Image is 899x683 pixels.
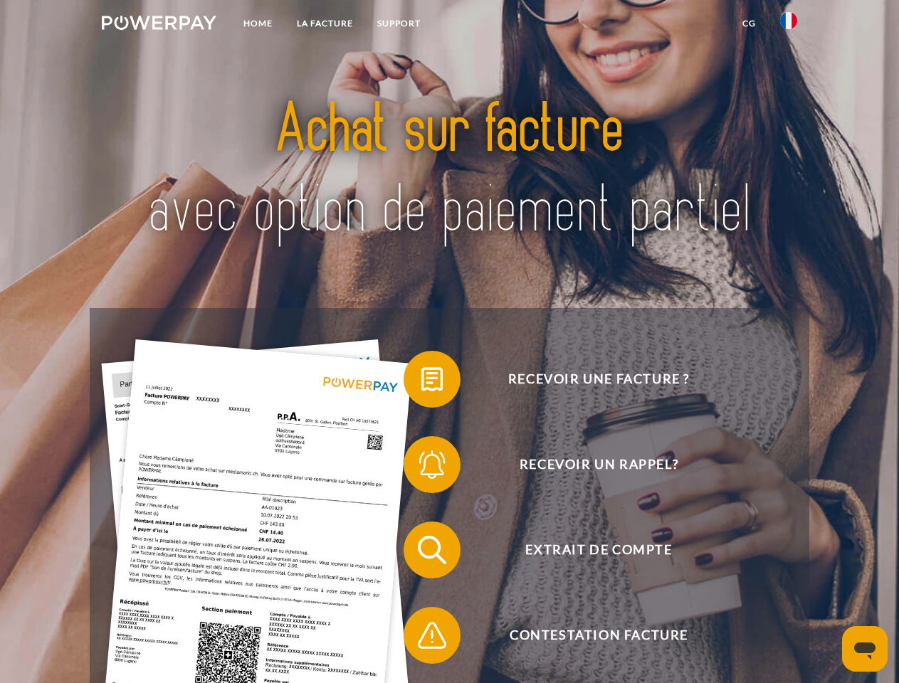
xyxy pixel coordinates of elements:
span: Recevoir un rappel? [424,436,773,493]
button: Extrait de compte [404,521,774,578]
a: CG [730,11,768,36]
img: logo-powerpay-white.svg [102,16,216,30]
img: fr [780,12,797,29]
img: title-powerpay_fr.svg [136,68,763,272]
a: Support [365,11,433,36]
img: qb_bell.svg [414,447,450,482]
button: Recevoir une facture ? [404,351,774,408]
a: LA FACTURE [285,11,365,36]
span: Recevoir une facture ? [424,351,773,408]
button: Contestation Facture [404,607,774,664]
a: Home [231,11,285,36]
button: Recevoir un rappel? [404,436,774,493]
span: Extrait de compte [424,521,773,578]
iframe: Bouton de lancement de la fenêtre de messagerie [842,626,888,672]
img: qb_search.svg [414,532,450,568]
span: Contestation Facture [424,607,773,664]
img: qb_warning.svg [414,618,450,653]
img: qb_bill.svg [414,361,450,397]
